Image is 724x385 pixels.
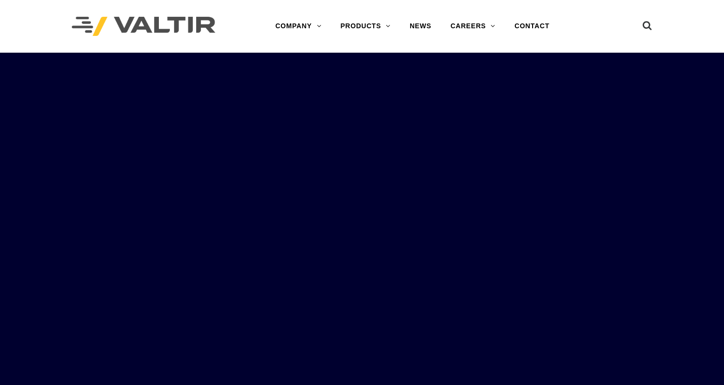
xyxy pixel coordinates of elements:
[266,17,331,36] a: COMPANY
[505,17,559,36] a: CONTACT
[441,17,505,36] a: CAREERS
[400,17,441,36] a: NEWS
[72,17,215,36] img: Valtir
[331,17,400,36] a: PRODUCTS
